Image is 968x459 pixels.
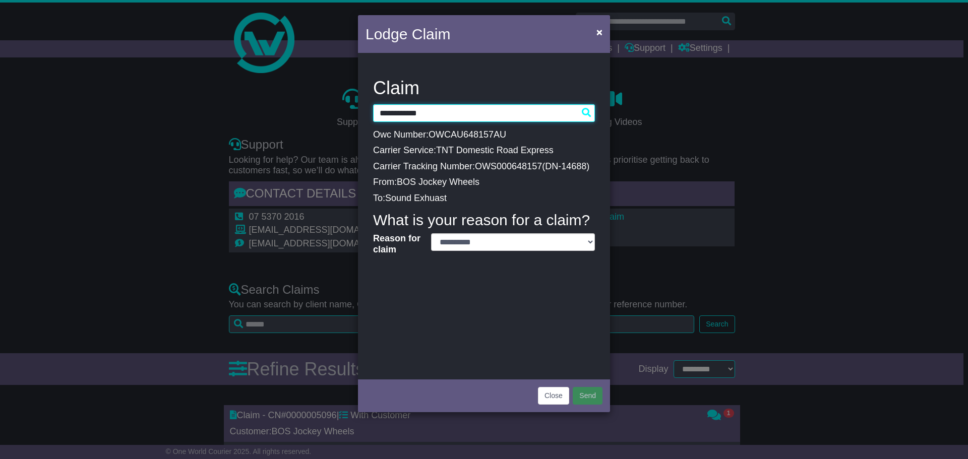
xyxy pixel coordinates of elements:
[373,161,595,172] p: Carrier Tracking Number: ( )
[591,22,608,42] button: Close
[545,161,586,171] span: DN-14688
[596,26,602,38] span: ×
[373,78,595,98] h3: Claim
[373,212,595,228] h4: What is your reason for a claim?
[436,145,554,155] span: TNT Domestic Road Express
[385,193,447,203] span: Sound Exhuast
[373,129,595,141] p: Owc Number:
[373,193,595,204] p: To:
[475,161,542,171] span: OWS000648157
[366,23,450,45] h4: Lodge Claim
[573,387,602,405] button: Send
[538,387,569,405] button: Close
[429,129,506,140] span: OWCAU648157AU
[368,233,426,255] label: Reason for claim
[373,145,595,156] p: Carrier Service:
[397,177,479,187] span: BOS Jockey Wheels
[373,177,595,188] p: From:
